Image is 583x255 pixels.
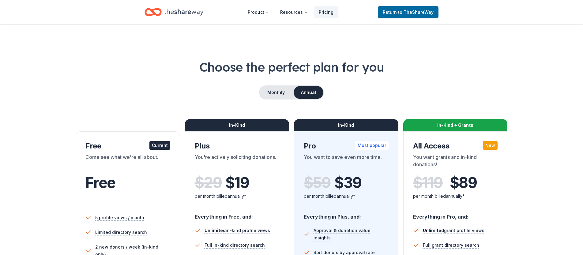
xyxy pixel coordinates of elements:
[314,227,389,242] span: Approval & donation value insights
[185,119,289,131] div: In-Kind
[243,5,338,19] nav: Main
[294,119,398,131] div: In-Kind
[195,208,280,221] div: Everything in Free, and:
[413,153,498,171] div: You want grants and in-kind donations!
[314,6,338,18] a: Pricing
[403,119,508,131] div: In-Kind + Grants
[260,86,292,99] button: Monthly
[85,141,170,151] div: Free
[378,6,438,18] a: Returnto TheShareWay
[195,141,280,151] div: Plus
[304,153,389,171] div: You want to save even more time.
[423,242,479,249] span: Full grant directory search
[225,174,249,191] span: $ 19
[195,153,280,171] div: You're actively soliciting donations.
[294,86,323,99] button: Annual
[145,5,203,19] a: Home
[205,228,270,233] span: in-kind profile views
[334,174,361,191] span: $ 39
[413,208,498,221] div: Everything in Pro, and:
[423,228,444,233] span: Unlimited
[85,174,115,192] span: Free
[304,193,389,200] div: per month billed annually*
[149,141,170,150] div: Current
[24,58,559,76] h1: Choose the perfect plan for you
[304,141,389,151] div: Pro
[95,214,144,221] span: 5 profile views / month
[383,9,434,16] span: Return
[450,174,477,191] span: $ 89
[85,153,170,171] div: Come see what we're all about.
[423,228,484,233] span: grant profile views
[413,193,498,200] div: per month billed annually*
[205,242,265,249] span: Full in-kind directory search
[483,141,498,150] div: New
[413,141,498,151] div: All Access
[205,228,226,233] span: Unlimited
[275,6,313,18] button: Resources
[398,9,434,15] span: to TheShareWay
[243,6,274,18] button: Product
[304,208,389,221] div: Everything in Plus, and:
[195,193,280,200] div: per month billed annually*
[355,141,389,150] div: Most popular
[95,229,147,236] span: Limited directory search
